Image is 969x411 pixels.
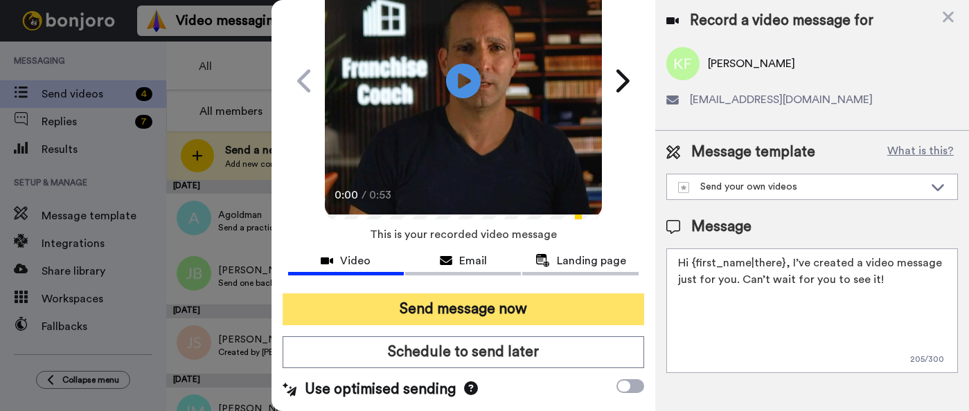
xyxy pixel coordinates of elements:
span: 0:53 [369,187,393,203]
span: Message [691,217,752,237]
textarea: Hi {first_name|there}, I’ve created a video message just for you. Can’t wait for you to see it! [666,248,958,373]
span: This is your recorded video message [370,219,557,250]
span: Landing page [557,253,626,269]
button: What is this? [883,142,958,163]
span: / [362,187,366,203]
span: Message template [691,142,815,163]
div: Send your own videos [678,180,924,194]
span: [EMAIL_ADDRESS][DOMAIN_NAME] [690,91,873,108]
img: demo-template.svg [678,182,689,193]
span: Use optimised sending [305,379,456,400]
span: Email [459,253,487,269]
span: 0:00 [335,187,359,203]
span: Video [340,253,371,269]
button: Schedule to send later [283,336,644,368]
button: Send message now [283,293,644,325]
